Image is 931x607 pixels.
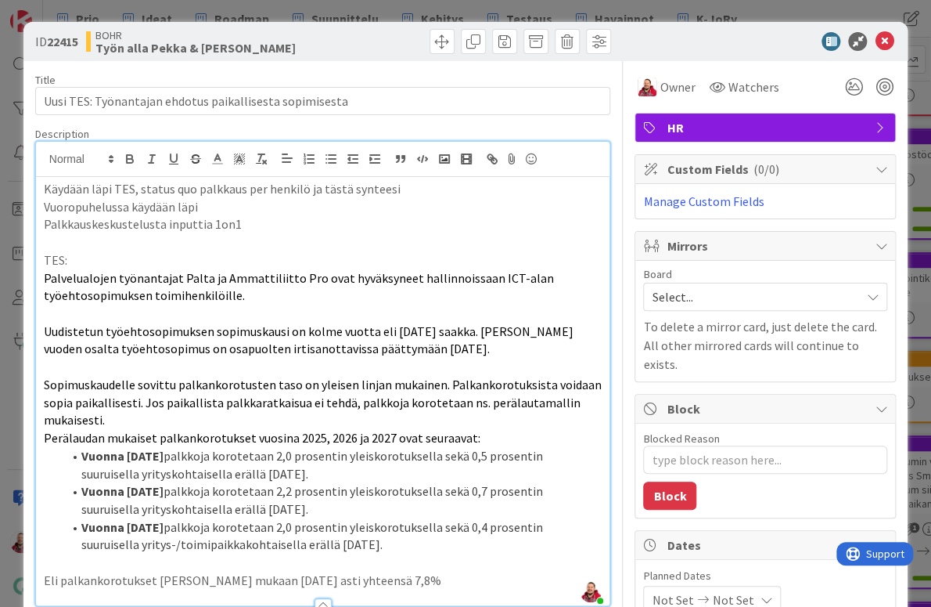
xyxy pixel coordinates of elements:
span: ( 0/0 ) [753,161,778,177]
input: type card name here... [35,87,611,115]
span: Uudistetun työehtosopimuksen sopimuskausi on kolme vuotta eli [DATE] saakka. [PERSON_NAME] vuoden... [44,323,576,357]
span: Owner [660,78,695,96]
p: Käydään läpi TES, status quo palkkaus per henkilö ja tästä synteesi [44,180,602,198]
p: To delete a mirror card, just delete the card. All other mirrored cards will continue to exists. [643,317,887,374]
a: Manage Custom Fields [643,193,764,209]
p: Palkkauskeskustelusta inputtia 1on1 [44,215,602,233]
strong: Vuonna [DATE] [81,483,164,499]
span: Dates [667,536,867,555]
img: rJRasW2U2EjWY5qbspUOAKri0edkzqAk.jpeg [580,580,602,602]
span: Block [667,399,867,418]
span: Watchers [728,78,778,96]
b: Työn alla Pekka & [PERSON_NAME] [95,42,296,54]
span: Description [35,127,89,141]
label: Blocked Reason [643,432,719,446]
p: Eli palkankorotukset [PERSON_NAME] mukaan [DATE] asti yhteensä 7,8% [44,572,602,590]
span: Perälaudan mukaiset palkankorotukset vuosina 2025, 2026 ja 2027 ovat seuraavat: [44,430,480,446]
p: TES: [44,251,602,269]
span: Custom Fields [667,160,867,179]
span: palkkoja korotetaan 2,0 prosentin yleiskorotuksella sekä 0,5 prosentin suuruisella yrityskohtaise... [81,448,545,482]
span: palkkoja korotetaan 2,2 prosentin yleiskorotuksella sekä 0,7 prosentin suuruisella yrityskohtaise... [81,483,545,517]
span: palkkoja korotetaan 2,0 prosentin yleiskorotuksella sekä 0,4 prosentin suuruisella yritys-/toimip... [81,519,545,553]
p: Vuoropuhelussa käydään läpi [44,198,602,216]
span: ID [35,32,78,51]
span: Support [30,2,68,21]
b: 22415 [47,34,78,49]
span: HR [667,118,867,137]
span: Mirrors [667,237,867,255]
img: JS [638,78,656,96]
span: Select... [652,286,852,308]
span: Board [643,269,671,280]
span: Planned Dates [643,568,887,584]
span: Sopimuskaudelle sovittu palkankorotusten taso on yleisen linjan mukainen. Palkankorotuksista void... [44,377,604,428]
span: Palvelualojen työnantajat Palta ja Ammattiliitto Pro ovat hyväksyneet hallinnoissaan ICT-alan työ... [44,270,556,304]
label: Title [35,73,56,87]
strong: Vuonna [DATE] [81,519,164,535]
button: Block [643,482,696,510]
span: BOHR [95,29,296,42]
strong: Vuonna [DATE] [81,448,164,464]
